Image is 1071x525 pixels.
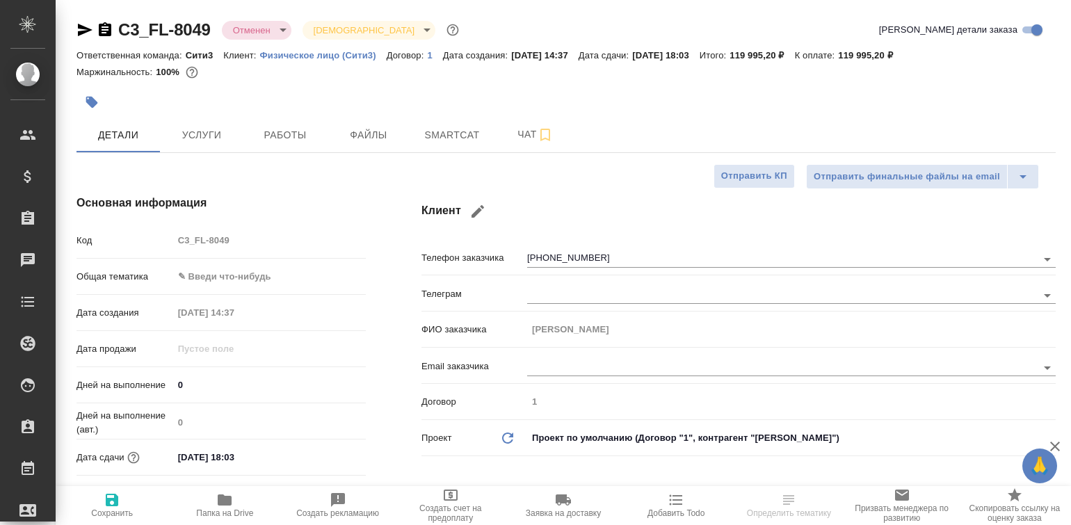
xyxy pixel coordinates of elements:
[198,485,216,503] button: Выбери, если сб и вс нужно считать рабочими днями для выполнения заказа.
[76,195,366,211] h4: Основная информация
[168,127,235,144] span: Услуги
[714,164,795,188] button: Отправить КП
[85,127,152,144] span: Детали
[526,508,601,518] span: Заявка на доставку
[173,339,295,359] input: Пустое поле
[229,24,275,36] button: Отменен
[296,508,379,518] span: Создать рекламацию
[76,409,173,437] p: Дней на выполнение (авт.)
[76,342,173,356] p: Дата продажи
[838,50,903,60] p: 119 995,20 ₽
[335,127,402,144] span: Файлы
[721,168,787,184] span: Отправить КП
[1038,250,1057,269] button: Open
[967,503,1063,523] span: Скопировать ссылку на оценку заказа
[747,508,831,518] span: Определить тематику
[76,67,156,77] p: Маржинальность:
[527,426,1056,450] div: Проект по умолчанию (Договор "1", контрагент "[PERSON_NAME]")
[1022,449,1057,483] button: 🙏
[309,24,419,36] button: [DEMOGRAPHIC_DATA]
[56,486,168,525] button: Сохранить
[846,486,958,525] button: Призвать менеджера по развитию
[511,50,579,60] p: [DATE] 14:37
[421,195,1056,228] h4: Клиент
[76,451,124,465] p: Дата сдачи
[178,270,349,284] div: ✎ Введи что-нибудь
[173,412,366,433] input: Пустое поле
[814,169,1000,185] span: Отправить финальные файлы на email
[76,50,186,60] p: Ответственная команда:
[76,22,93,38] button: Скопировать ссылку для ЯМессенджера
[879,23,1017,37] span: [PERSON_NAME] детали заказа
[223,50,259,60] p: Клиент:
[421,251,527,265] p: Телефон заказчика
[443,50,511,60] p: Дата создания:
[403,503,499,523] span: Создать счет на предоплату
[647,508,704,518] span: Добавить Todo
[502,126,569,143] span: Чат
[421,395,527,409] p: Договор
[281,486,394,525] button: Создать рекламацию
[806,164,1039,189] div: split button
[620,486,732,525] button: Добавить Todo
[427,49,442,60] a: 1
[76,306,173,320] p: Дата создания
[303,21,435,40] div: Отменен
[260,50,387,60] p: Физическое лицо (Сити3)
[1028,451,1052,480] span: 🙏
[196,508,253,518] span: Папка на Drive
[76,378,173,392] p: Дней на выполнение
[156,67,183,77] p: 100%
[421,287,527,301] p: Телеграм
[507,486,620,525] button: Заявка на доставку
[260,49,387,60] a: Физическое лицо (Сити3)
[252,127,319,144] span: Работы
[537,127,554,143] svg: Подписаться
[579,50,632,60] p: Дата сдачи:
[732,486,845,525] button: Определить тематику
[1038,286,1057,305] button: Open
[444,21,462,39] button: Доп статусы указывают на важность/срочность заказа
[730,50,794,60] p: 119 995,20 ₽
[421,360,527,373] p: Email заказчика
[958,486,1071,525] button: Скопировать ссылку на оценку заказа
[173,447,295,467] input: ✎ Введи что-нибудь
[419,127,485,144] span: Smartcat
[527,391,1056,412] input: Пустое поле
[173,375,366,395] input: ✎ Введи что-нибудь
[387,50,428,60] p: Договор:
[173,265,366,289] div: ✎ Введи что-нибудь
[118,20,211,39] a: C3_FL-8049
[854,503,950,523] span: Призвать менеджера по развитию
[394,486,507,525] button: Создать счет на предоплату
[173,302,295,323] input: Пустое поле
[795,50,839,60] p: К оплате:
[168,486,281,525] button: Папка на Drive
[806,164,1008,189] button: Отправить финальные файлы на email
[76,234,173,248] p: Код
[1038,358,1057,378] button: Open
[632,50,700,60] p: [DATE] 18:03
[97,22,113,38] button: Скопировать ссылку
[700,50,730,60] p: Итого:
[76,87,107,118] button: Добавить тэг
[222,21,291,40] div: Отменен
[186,50,224,60] p: Сити3
[527,319,1056,339] input: Пустое поле
[76,270,173,284] p: Общая тематика
[124,449,143,467] button: Если добавить услуги и заполнить их объемом, то дата рассчитается автоматически
[173,230,366,250] input: Пустое поле
[91,508,133,518] span: Сохранить
[183,63,201,81] button: 0.00 RUB;
[421,323,527,337] p: ФИО заказчика
[427,50,442,60] p: 1
[421,431,452,445] p: Проект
